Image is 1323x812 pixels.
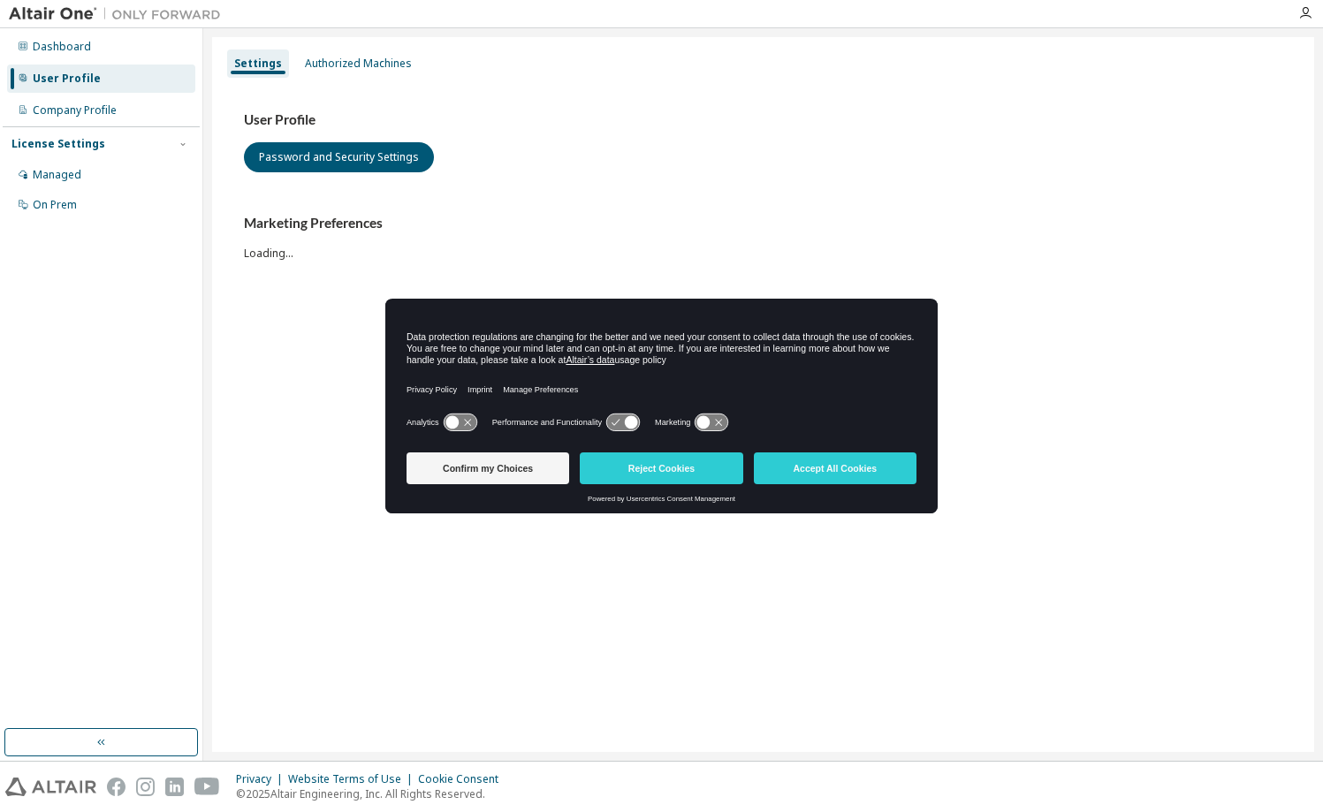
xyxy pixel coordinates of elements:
[165,778,184,796] img: linkedin.svg
[11,137,105,151] div: License Settings
[136,778,155,796] img: instagram.svg
[288,772,418,786] div: Website Terms of Use
[244,142,434,172] button: Password and Security Settings
[9,5,230,23] img: Altair One
[33,72,101,86] div: User Profile
[234,57,282,71] div: Settings
[236,772,288,786] div: Privacy
[305,57,412,71] div: Authorized Machines
[33,168,81,182] div: Managed
[194,778,220,796] img: youtube.svg
[244,215,1282,260] div: Loading...
[107,778,125,796] img: facebook.svg
[5,778,96,796] img: altair_logo.svg
[33,198,77,212] div: On Prem
[236,786,509,801] p: © 2025 Altair Engineering, Inc. All Rights Reserved.
[33,103,117,118] div: Company Profile
[244,111,1282,129] h3: User Profile
[244,215,1282,232] h3: Marketing Preferences
[418,772,509,786] div: Cookie Consent
[33,40,91,54] div: Dashboard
